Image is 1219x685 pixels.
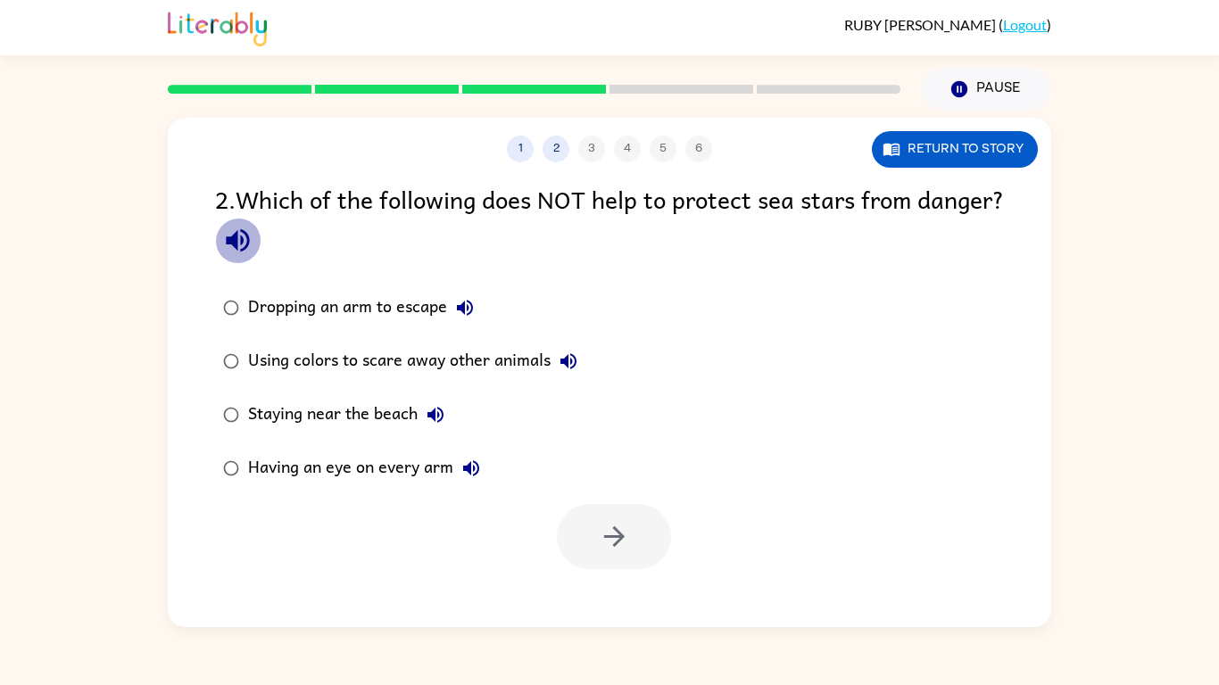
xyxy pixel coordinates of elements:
[551,343,586,379] button: Using colors to scare away other animals
[844,16,999,33] span: RUBY [PERSON_NAME]
[215,180,1004,263] div: 2 . Which of the following does NOT help to protect sea stars from danger?
[248,343,586,379] div: Using colors to scare away other animals
[1003,16,1047,33] a: Logout
[872,131,1038,168] button: Return to story
[543,136,569,162] button: 2
[418,397,453,433] button: Staying near the beach
[248,397,453,433] div: Staying near the beach
[248,290,483,326] div: Dropping an arm to escape
[447,290,483,326] button: Dropping an arm to escape
[922,69,1051,110] button: Pause
[453,450,489,486] button: Having an eye on every arm
[168,7,267,46] img: Literably
[844,16,1051,33] div: ( )
[507,136,534,162] button: 1
[248,450,489,486] div: Having an eye on every arm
